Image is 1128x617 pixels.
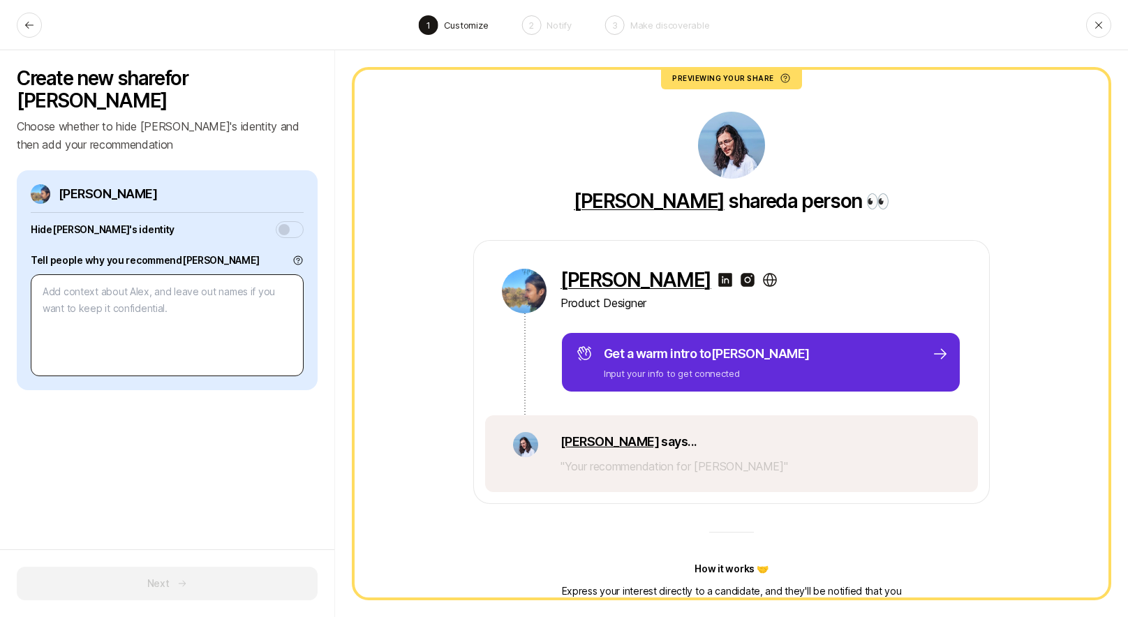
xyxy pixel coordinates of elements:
[574,189,725,213] a: [PERSON_NAME]
[502,269,547,313] img: 6a30bde6_9a81_45da_a8b3_f75bcd065425.jpg
[739,272,756,288] img: instagram-logo
[695,560,768,577] p: How it works 🤝
[612,18,618,32] p: 3
[762,272,778,288] img: custom-logo
[547,18,571,32] p: Notify
[561,269,711,291] a: [PERSON_NAME]
[717,272,734,288] img: linkedin-logo
[561,457,788,475] p: " Your recommendation for [PERSON_NAME] "
[561,432,788,452] p: says...
[630,18,710,32] p: Make discoverable
[561,434,659,449] a: [PERSON_NAME]
[604,344,810,364] p: Get a warm intro
[31,184,50,204] img: 6a30bde6_9a81_45da_a8b3_f75bcd065425.jpg
[561,294,961,312] p: Product Designer
[513,432,538,457] img: 3b21b1e9_db0a_4655_a67f_ab9b1489a185.jpg
[444,18,489,32] p: Customize
[528,18,534,32] p: 2
[17,117,318,154] p: Choose whether to hide [PERSON_NAME]'s identity and then add your recommendation
[31,221,175,238] p: Hide [PERSON_NAME] 's identity
[426,18,431,32] p: 1
[604,366,810,380] p: Input your info to get connected
[574,190,889,212] p: shared a person 👀
[59,184,157,204] p: [PERSON_NAME]
[17,67,318,112] p: Create new share for [PERSON_NAME]
[31,252,259,269] label: Tell people why you recommend [PERSON_NAME]
[698,112,765,179] img: 3b21b1e9_db0a_4655_a67f_ab9b1489a185.jpg
[699,346,810,361] span: to [PERSON_NAME]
